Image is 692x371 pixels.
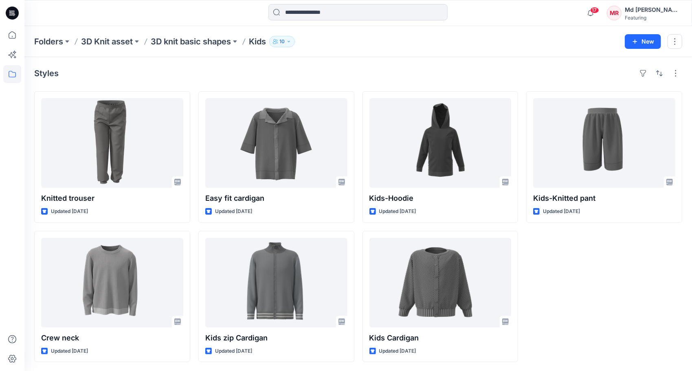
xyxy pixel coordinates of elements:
[625,5,682,15] div: Md [PERSON_NAME][DEMOGRAPHIC_DATA]
[41,98,183,188] a: Knitted trouser
[369,238,512,327] a: Kids Cardigan
[543,207,580,216] p: Updated [DATE]
[41,332,183,344] p: Crew neck
[533,98,675,188] a: Kids-Knitted pant
[34,68,59,78] h4: Styles
[533,193,675,204] p: Kids-Knitted pant
[369,332,512,344] p: Kids Cardigan
[205,332,347,344] p: Kids zip Cardigan
[590,7,599,13] span: 17
[369,193,512,204] p: Kids-Hoodie
[379,207,416,216] p: Updated [DATE]
[625,34,661,49] button: New
[41,238,183,327] a: Crew neck
[205,193,347,204] p: Easy fit cardigan
[215,347,252,356] p: Updated [DATE]
[81,36,133,47] a: 3D Knit asset
[51,207,88,216] p: Updated [DATE]
[151,36,231,47] a: 3D knit basic shapes
[607,6,622,20] div: MR
[369,98,512,188] a: Kids-Hoodie
[279,37,285,46] p: 10
[51,347,88,356] p: Updated [DATE]
[625,15,682,21] div: Featuring
[215,207,252,216] p: Updated [DATE]
[269,36,295,47] button: 10
[379,347,416,356] p: Updated [DATE]
[41,193,183,204] p: Knitted trouser
[249,36,266,47] p: Kids
[205,98,347,188] a: Easy fit cardigan
[34,36,63,47] a: Folders
[205,238,347,327] a: Kids zip Cardigan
